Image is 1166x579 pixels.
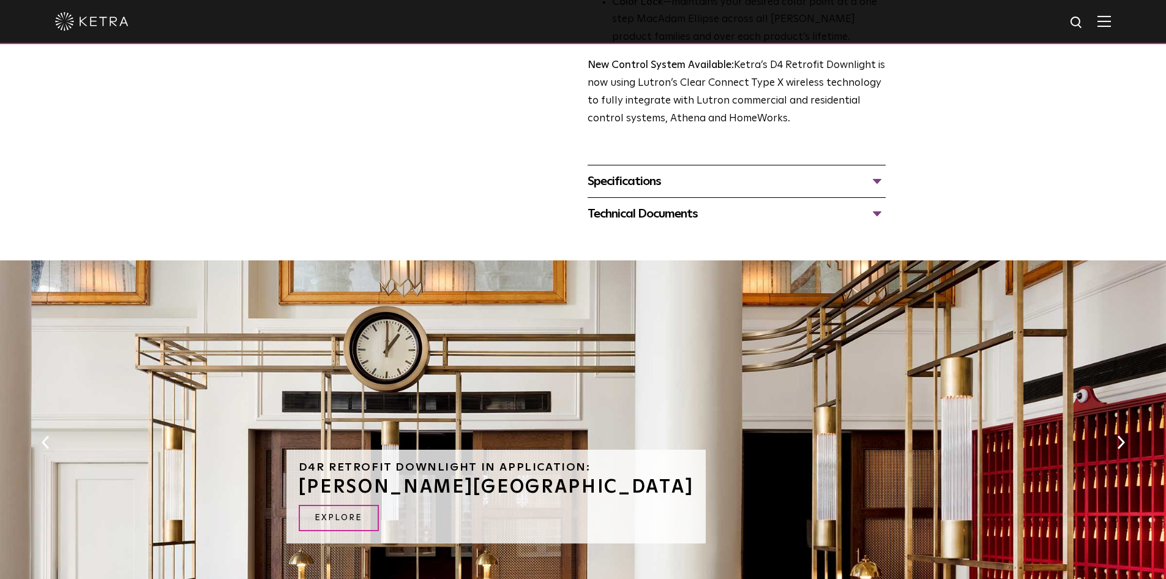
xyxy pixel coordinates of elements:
[588,204,886,224] div: Technical Documents
[588,172,886,191] div: Specifications
[1097,15,1111,27] img: Hamburger%20Nav.svg
[299,462,694,473] h6: D4R Retrofit Downlight in Application:
[588,60,734,70] strong: New Control System Available:
[1115,434,1127,450] button: Next
[588,57,886,128] p: Ketra’s D4 Retrofit Downlight is now using Lutron’s Clear Connect Type X wireless technology to f...
[39,434,51,450] button: Previous
[299,478,694,496] h3: [PERSON_NAME][GEOGRAPHIC_DATA]
[55,12,129,31] img: ketra-logo-2019-white
[1069,15,1085,31] img: search icon
[299,505,379,531] a: EXPLORE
